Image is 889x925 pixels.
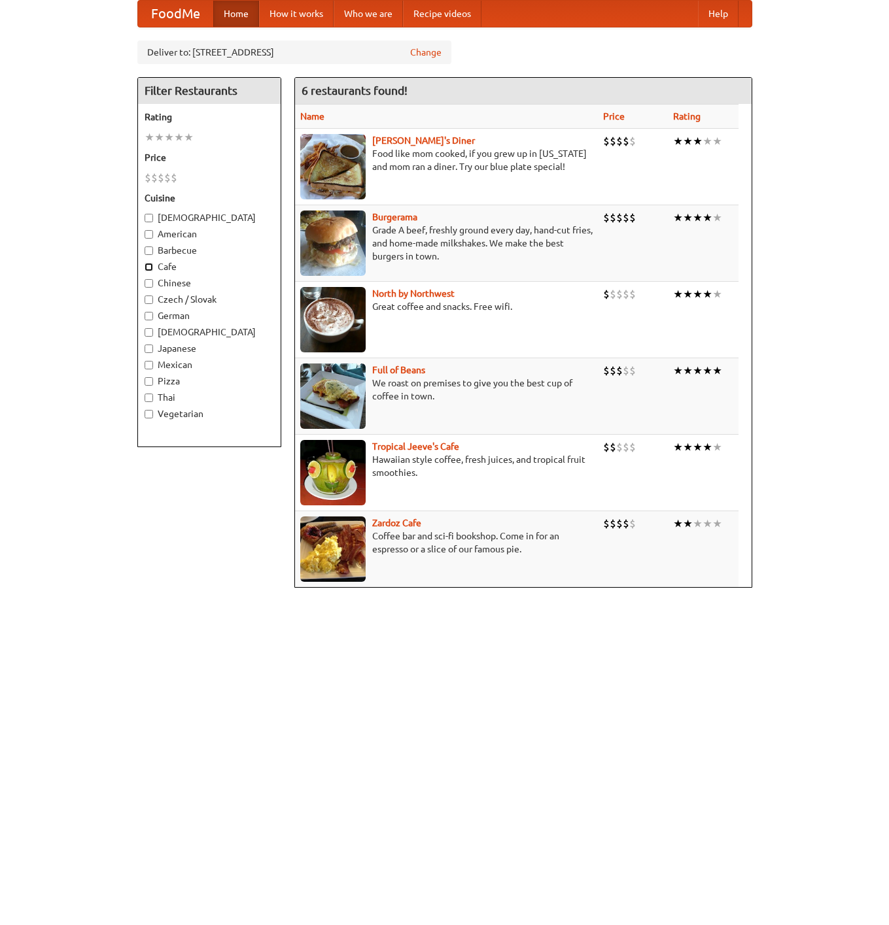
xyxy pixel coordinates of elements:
[693,363,703,378] li: ★
[302,84,408,97] ng-pluralize: 6 restaurants found!
[712,363,722,378] li: ★
[171,171,177,185] li: $
[158,171,164,185] li: $
[372,365,425,375] a: Full of Beans
[372,212,417,222] b: Burgerama
[693,210,703,225] li: ★
[145,342,274,355] label: Japanese
[145,358,274,371] label: Mexican
[184,130,194,144] li: ★
[683,210,693,225] li: ★
[372,135,475,146] a: [PERSON_NAME]'s Diner
[623,210,629,225] li: $
[300,210,366,276] img: burgerama.jpg
[703,134,712,148] li: ★
[673,210,683,225] li: ★
[145,309,274,322] label: German
[403,1,481,27] a: Recipe videos
[145,326,274,339] label: [DEMOGRAPHIC_DATA]
[683,287,693,301] li: ★
[673,134,683,148] li: ★
[703,440,712,454] li: ★
[603,516,610,531] li: $
[372,518,421,528] a: Zardoz Cafe
[703,363,712,378] li: ★
[300,377,593,403] p: We roast on premises to give you the best cup of coffee in town.
[145,277,274,290] label: Chinese
[629,440,636,454] li: $
[712,516,722,531] li: ★
[145,361,153,369] input: Mexican
[693,134,703,148] li: ★
[145,130,154,144] li: ★
[145,279,153,288] input: Chinese
[145,293,274,306] label: Czech / Slovak
[300,111,324,122] a: Name
[300,453,593,479] p: Hawaiian style coffee, fresh juices, and tropical fruit smoothies.
[683,363,693,378] li: ★
[145,263,153,271] input: Cafe
[610,287,616,301] li: $
[623,287,629,301] li: $
[629,363,636,378] li: $
[629,516,636,531] li: $
[603,440,610,454] li: $
[145,260,274,273] label: Cafe
[623,440,629,454] li: $
[145,110,274,124] h5: Rating
[703,516,712,531] li: ★
[145,214,153,222] input: [DEMOGRAPHIC_DATA]
[623,134,629,148] li: $
[334,1,403,27] a: Who we are
[629,287,636,301] li: $
[145,230,153,239] input: American
[138,1,213,27] a: FoodMe
[603,134,610,148] li: $
[300,147,593,173] p: Food like mom cooked, if you grew up in [US_STATE] and mom ran a diner. Try our blue plate special!
[712,134,722,148] li: ★
[300,530,593,556] p: Coffee bar and sci-fi bookshop. Come in for an espresso or a slice of our famous pie.
[145,295,153,304] input: Czech / Slovak
[300,134,366,199] img: sallys.jpg
[138,78,281,104] h4: Filter Restaurants
[603,111,625,122] a: Price
[698,1,739,27] a: Help
[603,287,610,301] li: $
[164,171,171,185] li: $
[300,287,366,352] img: north.jpg
[712,210,722,225] li: ★
[616,287,623,301] li: $
[623,516,629,531] li: $
[137,41,451,64] div: Deliver to: [STREET_ADDRESS]
[300,224,593,263] p: Grade A beef, freshly ground every day, hand-cut fries, and home-made milkshakes. We make the bes...
[145,227,274,241] label: American
[145,192,274,205] h5: Cuisine
[616,210,623,225] li: $
[145,246,153,255] input: Barbecue
[693,287,703,301] li: ★
[372,288,455,299] a: North by Northwest
[712,287,722,301] li: ★
[145,407,274,420] label: Vegetarian
[145,312,153,320] input: German
[300,516,366,582] img: zardoz.jpg
[174,130,184,144] li: ★
[610,134,616,148] li: $
[410,46,442,59] a: Change
[693,516,703,531] li: ★
[673,287,683,301] li: ★
[300,363,366,429] img: beans.jpg
[683,134,693,148] li: ★
[616,516,623,531] li: $
[145,328,153,337] input: [DEMOGRAPHIC_DATA]
[145,244,274,257] label: Barbecue
[164,130,174,144] li: ★
[145,345,153,353] input: Japanese
[616,363,623,378] li: $
[300,300,593,313] p: Great coffee and snacks. Free wifi.
[673,440,683,454] li: ★
[616,134,623,148] li: $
